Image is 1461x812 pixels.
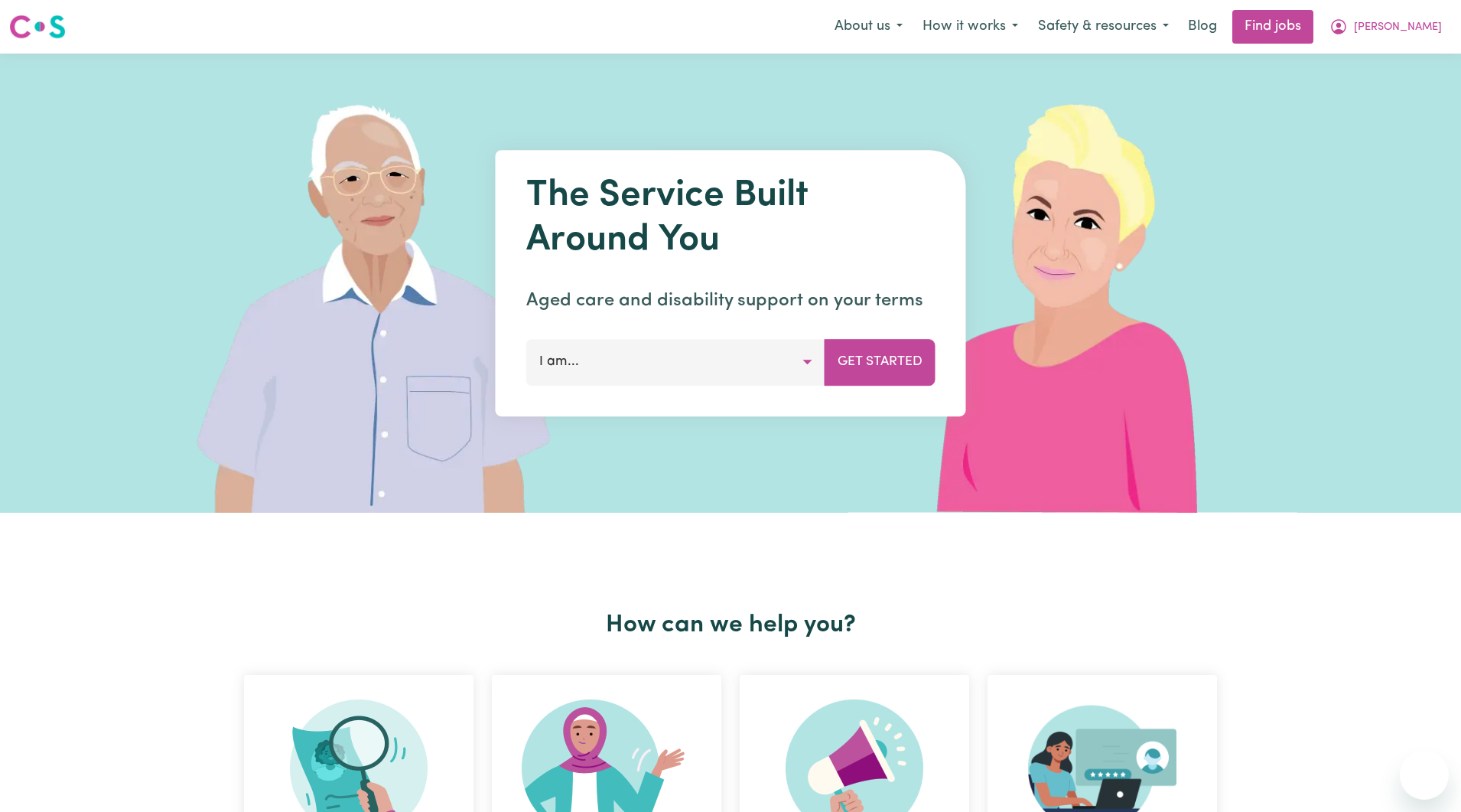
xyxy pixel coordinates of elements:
[526,174,935,263] h1: The Service Built Around You
[913,11,1028,43] button: How it works
[235,611,1226,640] h2: How can we help you?
[9,9,66,44] a: Careseekers logo
[1232,10,1313,44] a: Find jobs
[1319,11,1452,43] button: My Account
[1354,19,1442,36] span: [PERSON_NAME]
[825,11,913,43] button: About us
[1179,10,1226,44] a: Blog
[825,339,935,385] button: Get Started
[1400,751,1449,800] iframe: Button to launch messaging window
[526,339,825,385] button: I am...
[1028,11,1179,43] button: Safety & resources
[9,13,66,41] img: Careseekers logo
[526,287,935,315] p: Aged care and disability support on your terms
